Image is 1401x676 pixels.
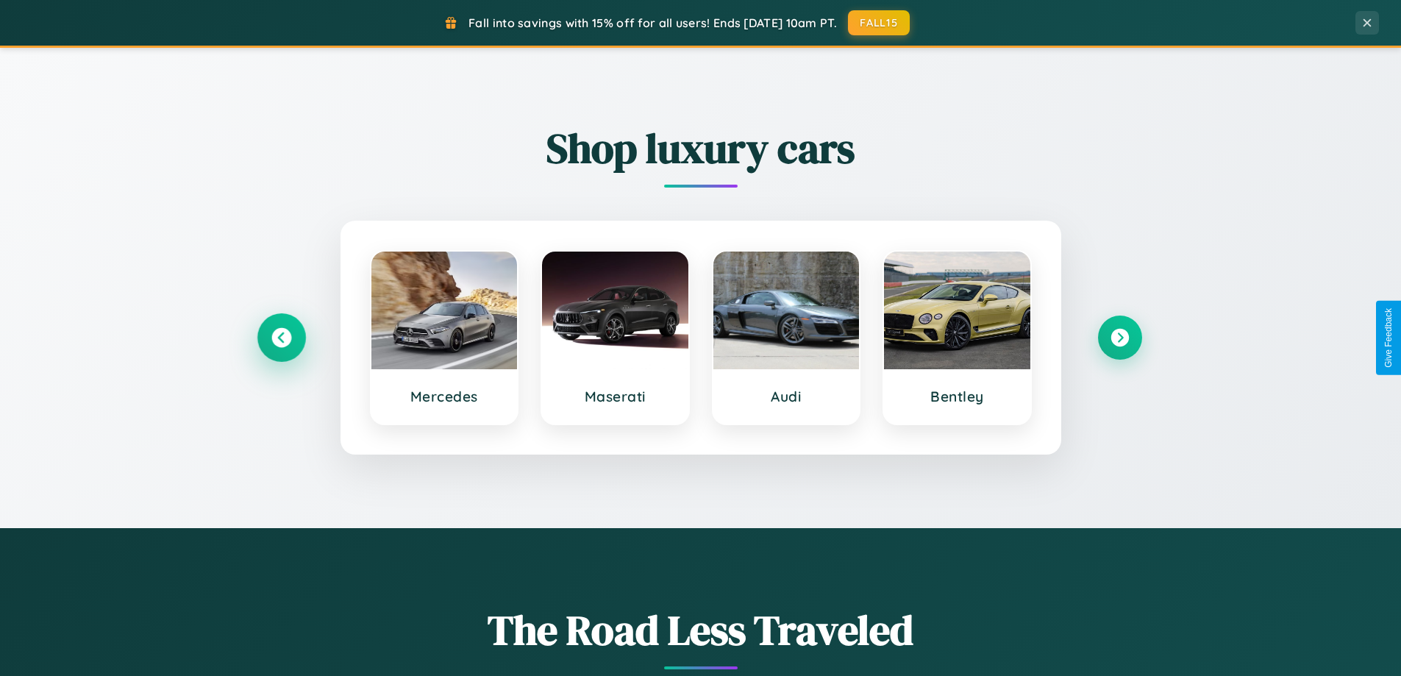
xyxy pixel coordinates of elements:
[386,388,503,405] h3: Mercedes
[728,388,845,405] h3: Audi
[468,15,837,30] span: Fall into savings with 15% off for all users! Ends [DATE] 10am PT.
[557,388,674,405] h3: Maserati
[1383,308,1394,368] div: Give Feedback
[260,602,1142,658] h1: The Road Less Traveled
[899,388,1016,405] h3: Bentley
[260,120,1142,177] h2: Shop luxury cars
[848,10,910,35] button: FALL15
